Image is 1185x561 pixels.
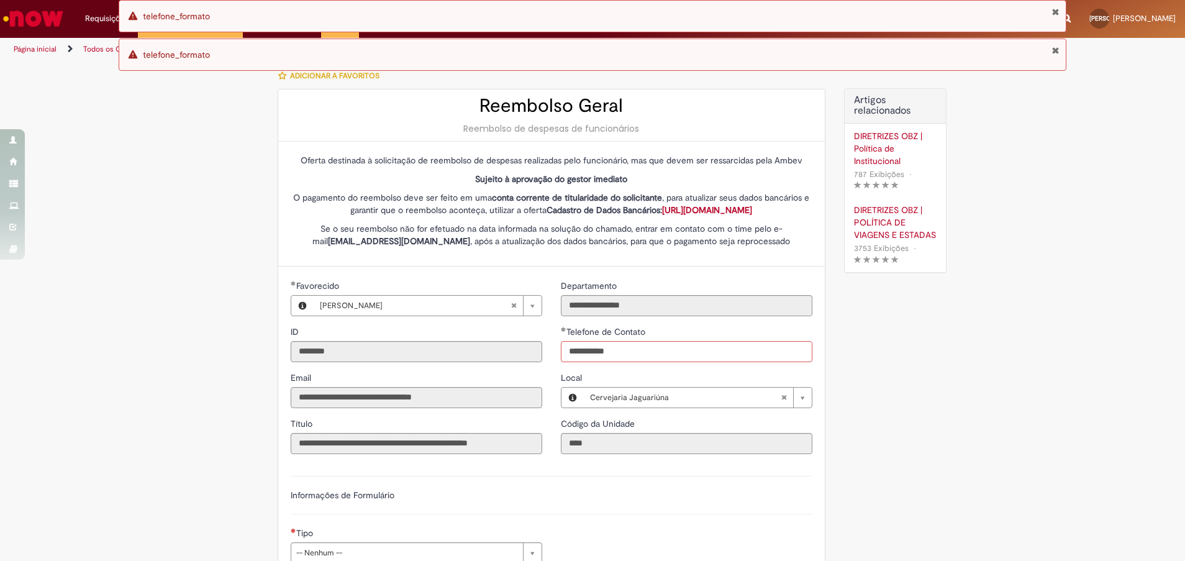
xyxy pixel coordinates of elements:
span: 787 Exibições [854,169,904,180]
img: ServiceNow [1,6,65,31]
label: Somente leitura - Departamento [561,280,619,292]
span: Somente leitura - Email [291,372,314,383]
label: Somente leitura - Código da Unidade [561,417,637,430]
span: [PERSON_NAME] [320,296,511,316]
span: Necessários - Favorecido [296,280,342,291]
span: • [907,166,914,183]
label: Informações de Formulário [291,490,394,501]
span: Cervejaria Jaguariúna [590,388,781,408]
span: Telefone de Contato [566,326,648,337]
input: Telefone de Contato [561,341,812,362]
button: Fechar Notificação [1051,45,1060,55]
h2: Reembolso Geral [291,96,812,116]
span: [PERSON_NAME] [1113,13,1176,24]
span: [PERSON_NAME] [1089,14,1138,22]
a: Todos os Catálogos [83,44,149,54]
strong: [EMAIL_ADDRESS][DOMAIN_NAME] [328,235,470,247]
span: Adicionar a Favoritos [290,71,379,81]
p: O pagamento do reembolso deve ser feito em uma , para atualizar seus dados bancários e garantir q... [291,191,812,216]
strong: Cadastro de Dados Bancários: [547,204,752,216]
span: 3753 Exibições [854,243,909,253]
abbr: Limpar campo Local [774,388,793,408]
button: Favorecido, Visualizar este registro Juliana Fernandes Alves [291,296,314,316]
button: Fechar Notificação [1051,7,1060,17]
span: Requisições [85,12,129,25]
div: Reembolso de despesas de funcionários [291,122,812,135]
span: Somente leitura - Título [291,418,315,429]
h3: Artigos relacionados [854,95,937,117]
input: Departamento [561,295,812,316]
input: ID [291,341,542,362]
span: telefone_formato [143,49,210,60]
span: Obrigatório Preenchido [291,281,296,286]
label: Somente leitura - ID [291,326,301,338]
strong: Sujeito à aprovação do gestor imediato [475,173,627,185]
a: Página inicial [14,44,57,54]
a: [URL][DOMAIN_NAME] [662,204,752,216]
input: Código da Unidade [561,433,812,454]
a: DIRETRIZES OBZ | Política de Institucional [854,130,937,167]
span: Somente leitura - Código da Unidade [561,418,637,429]
span: Necessários [291,528,296,533]
span: • [911,240,919,257]
span: Tipo [296,527,316,539]
input: Título [291,433,542,454]
button: Local, Visualizar este registro Cervejaria Jaguariúna [561,388,584,408]
a: DIRETRIZES OBZ | POLÍTICA DE VIAGENS E ESTADAS [854,204,937,241]
input: Email [291,387,542,408]
strong: conta corrente de titularidade do solicitante [492,192,662,203]
label: Somente leitura - Email [291,372,314,384]
abbr: Limpar campo Favorecido [504,296,523,316]
span: telefone_formato [143,11,210,22]
p: Oferta destinada à solicitação de reembolso de despesas realizadas pelo funcionário, mas que deve... [291,154,812,166]
span: Local [561,372,584,383]
p: Se o seu reembolso não for efetuado na data informada na solução do chamado, entrar em contato co... [291,222,812,247]
label: Somente leitura - Título [291,417,315,430]
span: Somente leitura - Departamento [561,280,619,291]
span: Somente leitura - ID [291,326,301,337]
a: Cervejaria JaguariúnaLimpar campo Local [584,388,812,408]
a: [PERSON_NAME]Limpar campo Favorecido [314,296,542,316]
ul: Trilhas de página [9,38,781,61]
span: Obrigatório Preenchido [561,327,566,332]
